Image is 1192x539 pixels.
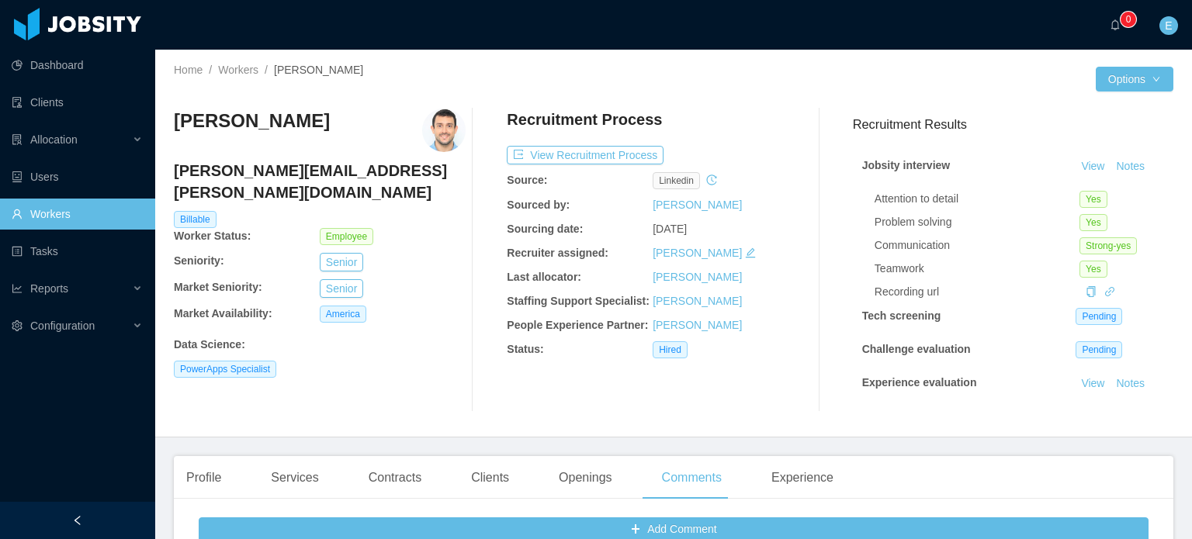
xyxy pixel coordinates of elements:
h3: Recruitment Results [853,115,1173,134]
a: icon: userWorkers [12,199,143,230]
b: Last allocator: [507,271,581,283]
b: Staffing Support Specialist: [507,295,650,307]
b: Seniority: [174,254,224,267]
a: icon: auditClients [12,87,143,118]
b: Sourced by: [507,199,570,211]
div: Openings [546,456,625,499]
div: Experience [759,456,846,499]
div: Recording url [875,284,1079,300]
button: Senior [320,253,363,271]
strong: Jobsity interview [862,159,951,171]
div: Problem solving [875,214,1079,230]
a: [PERSON_NAME] [653,247,742,259]
b: Market Seniority: [174,281,262,293]
b: Data Science : [174,338,245,351]
span: [PERSON_NAME] [274,64,363,76]
b: Sourcing date: [507,223,583,235]
b: Source: [507,174,547,186]
a: [PERSON_NAME] [653,199,742,211]
a: [PERSON_NAME] [653,295,742,307]
div: Attention to detail [875,191,1079,207]
strong: Challenge evaluation [862,343,971,355]
h4: [PERSON_NAME][EMAIL_ADDRESS][PERSON_NAME][DOMAIN_NAME] [174,160,466,203]
a: View [1076,160,1110,172]
a: icon: pie-chartDashboard [12,50,143,81]
div: Comments [650,456,734,499]
span: Hired [653,341,688,358]
b: Status: [507,343,543,355]
div: Contracts [356,456,434,499]
span: Yes [1079,214,1107,231]
i: icon: solution [12,134,23,145]
div: Teamwork [875,261,1079,277]
button: Senior [320,279,363,298]
div: Clients [459,456,521,499]
h3: [PERSON_NAME] [174,109,330,133]
button: Optionsicon: down [1096,67,1173,92]
i: icon: setting [12,320,23,331]
a: Workers [218,64,258,76]
span: / [209,64,212,76]
a: icon: robotUsers [12,161,143,192]
span: Allocation [30,133,78,146]
button: Notes [1110,375,1151,393]
i: icon: bell [1110,19,1121,30]
img: 878f3997-54a0-4081-bdc0-ddf6345e1030_6807988e5a7f6-400w.png [422,109,466,152]
span: Strong-yes [1079,237,1137,254]
i: icon: copy [1086,286,1097,297]
a: View [1076,377,1110,389]
strong: Experience evaluation [862,376,977,389]
i: icon: link [1104,286,1115,297]
span: PowerApps Specialist [174,361,276,378]
b: Recruiter assigned: [507,247,608,259]
div: Profile [174,456,234,499]
span: America [320,306,366,323]
button: Notes [1110,157,1151,176]
b: Worker Status: [174,230,251,242]
button: icon: exportView Recruitment Process [507,146,664,164]
button: Notes [1110,410,1151,429]
a: icon: profileTasks [12,236,143,267]
a: icon: link [1104,285,1115,298]
a: icon: exportView Recruitment Process [507,149,664,161]
span: [DATE] [653,223,687,235]
b: People Experience Partner: [507,319,648,331]
div: Communication [875,237,1079,254]
span: Configuration [30,320,95,332]
span: / [265,64,268,76]
h4: Recruitment Process [507,109,662,130]
span: Billable [174,211,217,228]
span: Pending [1076,308,1122,325]
span: Yes [1079,191,1107,208]
span: Yes [1079,261,1107,278]
span: Reports [30,282,68,295]
span: E [1165,16,1172,35]
div: Services [258,456,331,499]
div: Copy [1086,284,1097,300]
a: [PERSON_NAME] [653,319,742,331]
a: [PERSON_NAME] [653,271,742,283]
sup: 0 [1121,12,1136,27]
a: Home [174,64,203,76]
i: icon: line-chart [12,283,23,294]
i: icon: history [706,174,717,185]
span: Employee [320,228,373,245]
strong: Tech screening [862,309,941,322]
b: Market Availability: [174,307,272,320]
span: linkedin [653,172,700,189]
i: icon: edit [745,247,756,258]
span: Pending [1076,341,1122,358]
